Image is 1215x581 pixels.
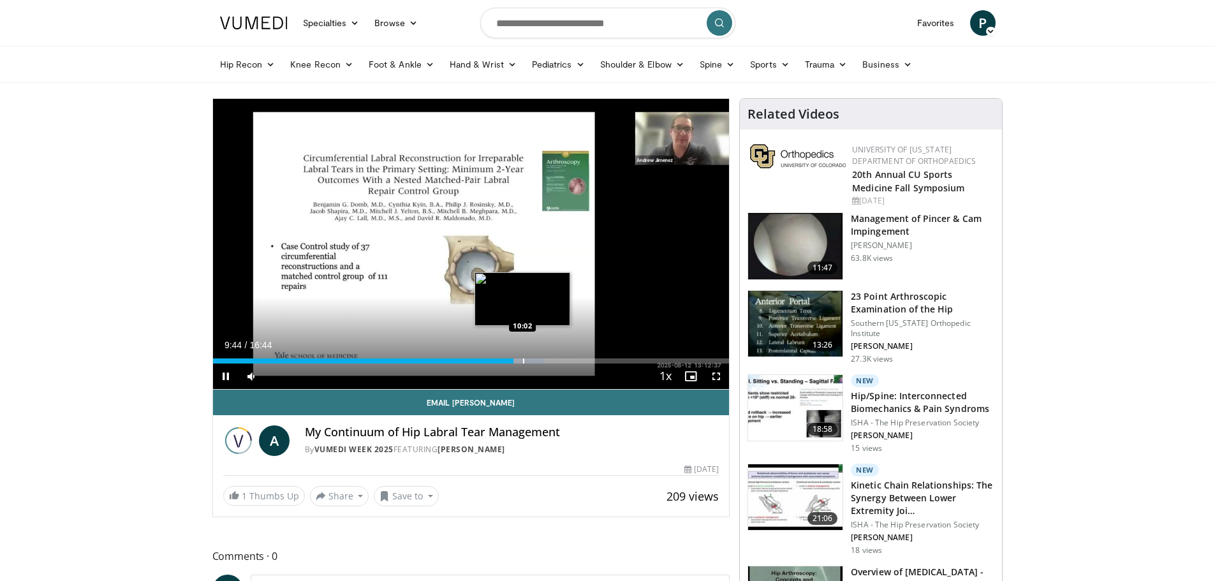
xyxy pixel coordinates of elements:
div: By FEATURING [305,444,719,455]
button: Mute [239,364,264,389]
h4: My Continuum of Hip Labral Tear Management [305,425,719,439]
a: 21:06 New Kinetic Chain Relationships: The Synergy Between Lower Extremity Joi… ISHA - The Hip Pr... [747,464,994,555]
a: Vumedi Week 2025 [314,444,394,455]
span: 13:26 [807,339,838,351]
button: Fullscreen [703,364,729,389]
a: Hip Recon [212,52,283,77]
video-js: Video Player [213,99,730,390]
h3: Hip/Spine: Interconnected Biomechanics & Pain Syndroms [851,390,994,415]
a: Hand & Wrist [442,52,524,77]
p: 18 views [851,545,882,555]
a: [PERSON_NAME] [438,444,505,455]
a: Trauma [797,52,855,77]
p: 27.3K views [851,354,893,364]
button: Save to [374,486,439,506]
button: Pause [213,364,239,389]
span: 16:44 [249,340,272,350]
span: Comments 0 [212,548,730,564]
p: [PERSON_NAME] [851,240,994,251]
span: 209 views [666,489,719,504]
span: 21:06 [807,512,838,525]
button: Share [310,486,369,506]
a: Specialties [295,10,367,36]
span: 11:47 [807,261,838,274]
button: Playback Rate [652,364,678,389]
a: University of [US_STATE] Department of Orthopaedics [852,144,976,166]
a: Business [855,52,920,77]
span: 1 [242,490,247,502]
a: 18:58 New Hip/Spine: Interconnected Biomechanics & Pain Syndroms ISHA - The Hip Preservation Soci... [747,374,994,453]
img: image.jpeg [475,272,570,326]
p: ISHA - The Hip Preservation Society [851,520,994,530]
button: Enable picture-in-picture mode [678,364,703,389]
a: A [259,425,290,456]
img: VuMedi Logo [220,17,288,29]
p: 15 views [851,443,882,453]
a: Pediatrics [524,52,593,77]
input: Search topics, interventions [480,8,735,38]
span: 9:44 [225,340,242,350]
a: Shoulder & Elbow [593,52,692,77]
a: Sports [742,52,797,77]
h4: Related Videos [747,107,839,122]
div: Progress Bar [213,358,730,364]
div: [DATE] [684,464,719,475]
p: [PERSON_NAME] [851,430,994,441]
h3: Management of Pincer & Cam Impingement [851,212,994,238]
a: Spine [692,52,742,77]
p: Southern [US_STATE] Orthopedic Institute [851,318,994,339]
a: Knee Recon [283,52,361,77]
a: 11:47 Management of Pincer & Cam Impingement [PERSON_NAME] 63.8K views [747,212,994,280]
a: 1 Thumbs Up [223,486,305,506]
a: Browse [367,10,425,36]
a: Favorites [909,10,962,36]
a: P [970,10,996,36]
a: 13:26 23 Point Arthroscopic Examination of the Hip Southern [US_STATE] Orthopedic Institute [PERS... [747,290,994,364]
a: Email [PERSON_NAME] [213,390,730,415]
a: 20th Annual CU Sports Medicine Fall Symposium [852,168,964,194]
h3: Kinetic Chain Relationships: The Synergy Between Lower Extremity Joi… [851,479,994,517]
p: ISHA - The Hip Preservation Society [851,418,994,428]
p: 63.8K views [851,253,893,263]
p: New [851,464,879,476]
p: New [851,374,879,387]
span: / [245,340,247,350]
p: [PERSON_NAME] [851,341,994,351]
img: Vumedi Week 2025 [223,425,254,456]
div: [DATE] [852,195,992,207]
img: 38483_0000_3.png.150x105_q85_crop-smart_upscale.jpg [748,213,843,279]
h3: 23 Point Arthroscopic Examination of the Hip [851,290,994,316]
img: oa8B-rsjN5HfbTbX4xMDoxOjBrO-I4W8.150x105_q85_crop-smart_upscale.jpg [748,291,843,357]
a: Foot & Ankle [361,52,442,77]
p: [PERSON_NAME] [851,533,994,543]
span: 18:58 [807,423,838,436]
img: 0bdaa4eb-40dd-479d-bd02-e24569e50eb5.150x105_q85_crop-smart_upscale.jpg [748,375,843,441]
img: 32a4bfa3-d390-487e-829c-9985ff2db92b.150x105_q85_crop-smart_upscale.jpg [748,464,843,531]
img: 355603a8-37da-49b6-856f-e00d7e9307d3.png.150x105_q85_autocrop_double_scale_upscale_version-0.2.png [750,144,846,168]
